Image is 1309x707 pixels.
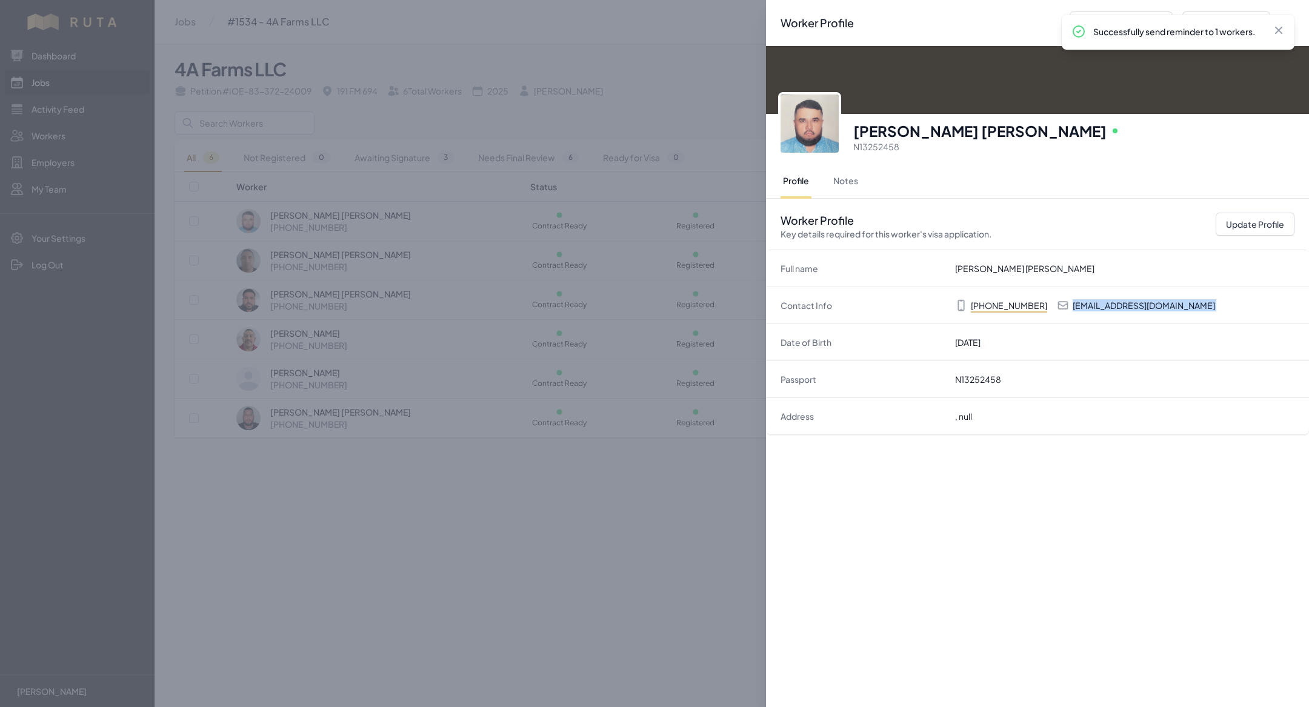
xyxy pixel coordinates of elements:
dd: [DATE] [955,336,1294,348]
dd: , null [955,410,1294,422]
p: [PHONE_NUMBER] [971,299,1047,311]
p: N13252458 [853,141,1294,153]
button: Previous Worker [1070,12,1173,35]
h2: Worker Profile [781,15,854,32]
dt: Date of Birth [781,336,945,348]
h2: Worker Profile [781,213,991,240]
dt: Contact Info [781,299,945,311]
dd: [PERSON_NAME] [PERSON_NAME] [955,262,1294,274]
dt: Address [781,410,945,422]
p: Successfully send reminder to 1 workers. [1093,25,1263,38]
dt: Full name [781,262,945,274]
button: Notes [831,165,861,199]
button: Update Profile [1216,213,1294,236]
h3: [PERSON_NAME] [PERSON_NAME] [853,121,1107,141]
p: [EMAIL_ADDRESS][DOMAIN_NAME] [1073,299,1215,311]
button: Next Worker [1182,12,1270,35]
dt: Passport [781,373,945,385]
dd: N13252458 [955,373,1294,385]
p: Key details required for this worker's visa application. [781,228,991,240]
button: Profile [781,165,811,199]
